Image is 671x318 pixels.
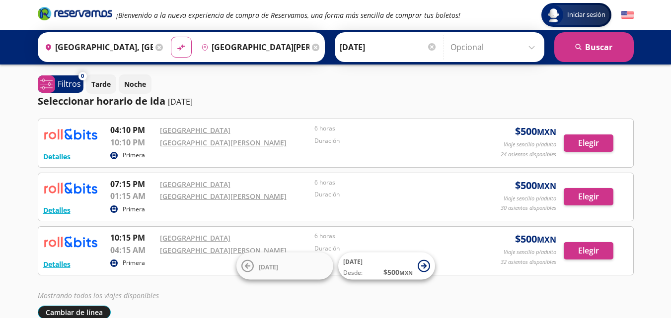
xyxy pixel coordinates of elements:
p: 10:15 PM [110,232,155,244]
button: [DATE] [236,253,333,280]
span: 0 [81,72,84,80]
i: Brand Logo [38,6,112,21]
span: $ 500 [515,178,556,193]
p: [DATE] [168,96,193,108]
img: RESERVAMOS [43,178,98,198]
p: 24 asientos disponibles [501,150,556,159]
p: Primera [123,258,145,267]
a: Brand Logo [38,6,112,24]
a: [GEOGRAPHIC_DATA] [160,126,230,135]
a: [GEOGRAPHIC_DATA][PERSON_NAME] [160,138,287,147]
button: Detalles [43,151,71,162]
a: [GEOGRAPHIC_DATA] [160,233,230,243]
p: Viaje sencillo p/adulto [504,248,556,256]
p: Noche [124,79,146,89]
span: Iniciar sesión [563,10,609,20]
p: Seleccionar horario de ida [38,94,165,109]
input: Elegir Fecha [340,35,437,60]
p: 32 asientos disponibles [501,258,556,266]
small: MXN [537,234,556,245]
p: Primera [123,151,145,160]
small: MXN [399,269,413,276]
p: Duración [314,244,464,253]
button: Detalles [43,205,71,215]
small: MXN [537,127,556,137]
span: $ 500 [383,267,413,277]
span: [DATE] [259,262,278,271]
button: Buscar [554,32,634,62]
p: Duración [314,190,464,199]
p: Tarde [91,79,111,89]
img: RESERVAMOS [43,124,98,144]
button: Tarde [86,74,116,94]
button: [DATE]Desde:$500MXN [338,253,435,280]
p: 30 asientos disponibles [501,204,556,212]
input: Opcional [450,35,539,60]
a: [GEOGRAPHIC_DATA][PERSON_NAME] [160,246,287,255]
p: 6 horas [314,232,464,241]
input: Buscar Origen [41,35,153,60]
p: 6 horas [314,124,464,133]
p: 07:15 PM [110,178,155,190]
small: MXN [537,181,556,191]
img: RESERVAMOS [43,232,98,252]
em: ¡Bienvenido a la nueva experiencia de compra de Reservamos, una forma más sencilla de comprar tus... [116,10,460,20]
button: Noche [119,74,151,94]
p: Duración [314,136,464,145]
p: Primera [123,205,145,214]
p: 04:10 PM [110,124,155,136]
p: 01:15 AM [110,190,155,202]
p: 04:15 AM [110,244,155,256]
p: Viaje sencillo p/adulto [504,194,556,203]
span: Desde: [343,268,363,277]
span: [DATE] [343,257,363,266]
button: Elegir [564,188,613,205]
button: Elegir [564,134,613,152]
p: 10:10 PM [110,136,155,148]
p: 6 horas [314,178,464,187]
input: Buscar Destino [197,35,309,60]
button: Elegir [564,242,613,259]
a: [GEOGRAPHIC_DATA] [160,180,230,189]
button: English [621,9,634,21]
p: Viaje sencillo p/adulto [504,140,556,149]
span: $ 500 [515,232,556,247]
em: Mostrando todos los viajes disponibles [38,291,159,300]
button: 0Filtros [38,75,83,93]
p: Filtros [58,78,81,90]
span: $ 500 [515,124,556,139]
a: [GEOGRAPHIC_DATA][PERSON_NAME] [160,191,287,201]
button: Detalles [43,259,71,269]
